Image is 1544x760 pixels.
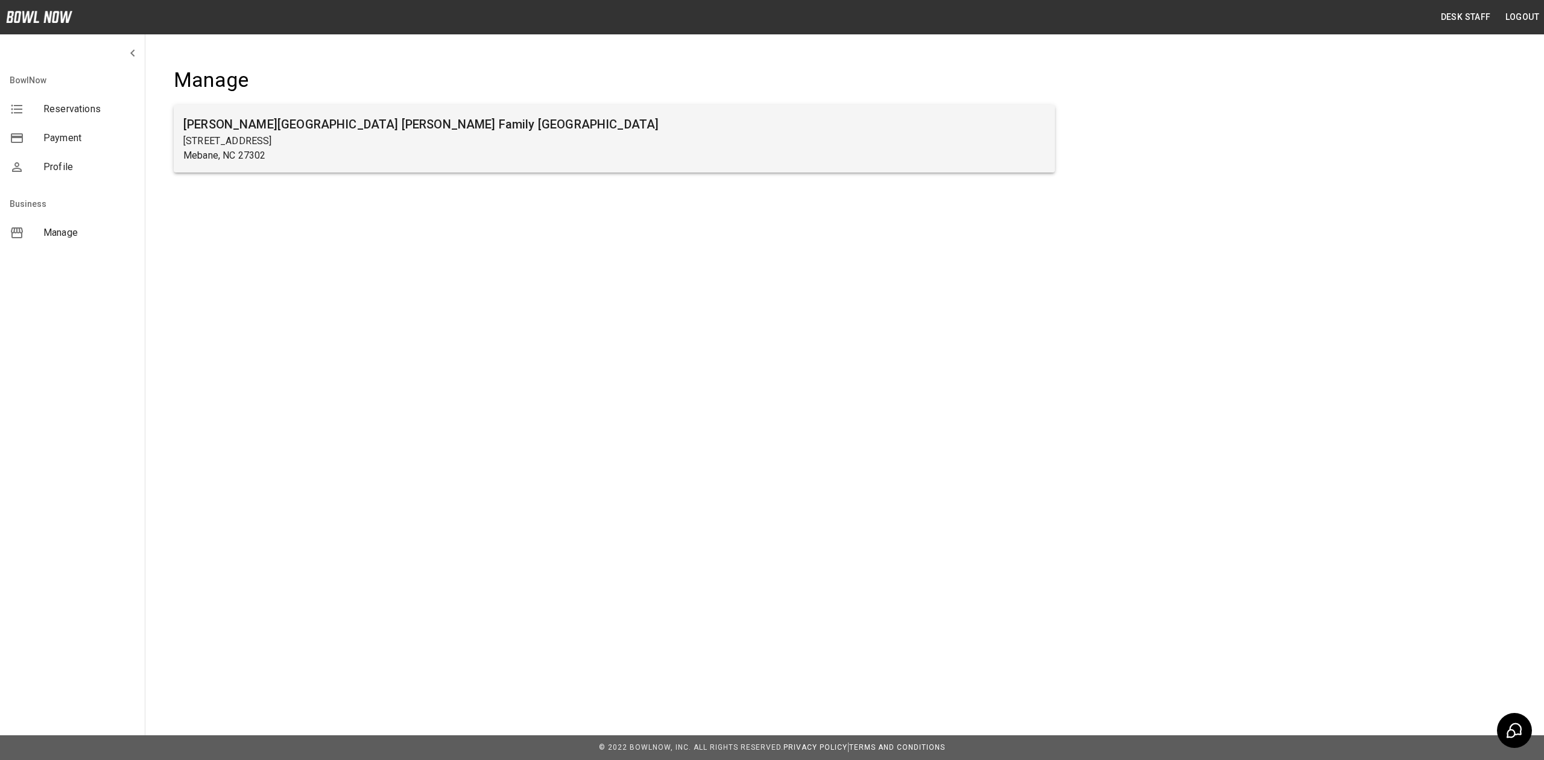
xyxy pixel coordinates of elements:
p: [STREET_ADDRESS] [183,134,1045,148]
button: Logout [1501,6,1544,28]
p: Mebane, NC 27302 [183,148,1045,163]
a: Privacy Policy [783,743,847,752]
img: logo [6,11,72,23]
button: Desk Staff [1436,6,1496,28]
span: Payment [43,131,135,145]
span: Profile [43,160,135,174]
h4: Manage [174,68,1055,93]
h6: [PERSON_NAME][GEOGRAPHIC_DATA] [PERSON_NAME] Family [GEOGRAPHIC_DATA] [183,115,1045,134]
span: Manage [43,226,135,240]
span: © 2022 BowlNow, Inc. All Rights Reserved. [599,743,783,752]
span: Reservations [43,102,135,116]
a: Terms and Conditions [849,743,945,752]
